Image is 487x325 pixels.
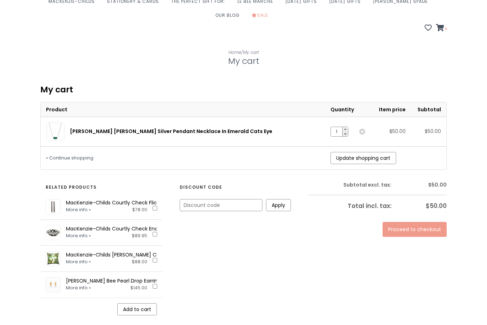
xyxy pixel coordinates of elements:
a: Decrease quantity by 1 [343,132,348,136]
img: Julie Vos Bee Pearl Drop Earring [46,278,60,292]
div: $78.00 [132,206,147,213]
strong: Discount code [180,183,222,191]
input: Julie Vos Bee Pearl Drop Earring [153,284,157,289]
img: MacKenzie-Childs Courtly Check Enamel Pie Plate [46,225,60,240]
span: Product [46,106,67,113]
a: Add selected products to cart [117,303,157,315]
span: Item price [379,106,406,113]
a: MacKenzie-Childs Courtly Check Enamel Pie Plate [66,225,190,232]
a: « Continue shopping [46,155,93,161]
input: MacKenzie-Childs Courtly Check Enamel Pie Plate [153,232,157,237]
a: More info » [66,207,91,213]
input: Discount code [180,199,262,211]
input: MacKenzie-Childs Holly Check Pillow [153,258,157,263]
a: More info » [66,285,91,291]
strong: Related products [46,183,97,191]
a: Increase quantity by 1 [343,127,348,132]
a: My cart [243,49,259,55]
span: $50.00 [389,128,406,135]
a: 1 [436,25,447,32]
span: $50.00 [425,128,441,135]
a: MacKenzie-Childs Courtly Check Flicker Taper Candles - Set of 2 [66,199,227,206]
strong: Subtotal excl. tax: [343,181,391,188]
a: More info » [66,259,91,265]
strong: $50.00 [426,202,447,210]
th: Actions [354,102,365,117]
input: MacKenzie-Childs Courtly Check Flicker Taper Candles - Set of 2 [153,206,157,210]
a: Our Blog [215,10,243,24]
a: Sale [252,10,272,24]
form: Cart [40,102,447,170]
img: MacKenzie-Childs Holly Check Pillow [46,252,60,266]
span: Subtotal [417,106,441,113]
a: [PERSON_NAME] Bee Pearl Drop Earring [66,277,161,284]
a: Remove [359,129,365,134]
div: Cart costs [308,181,447,237]
span: 1 [444,26,447,32]
img: Kendra Scott Elisa Silver Pendant Necklace In Emerald Cats Eye [46,123,64,141]
strong: Total including VAT [348,202,391,210]
a: Proceed to checkout [383,222,447,237]
a: More info » [66,233,91,239]
div: $88.00 [132,258,147,265]
input: Quantity [333,127,340,136]
a: Apply [266,199,291,211]
a: MacKenzie-Childs [PERSON_NAME] Check Pillow [66,251,183,258]
a: Update shopping cart [330,152,396,164]
img: MacKenzie-Childs Courtly Check Flicker Taper Candles - Set of 2 [46,199,60,214]
span: Quantity [330,106,354,113]
a: [PERSON_NAME] [PERSON_NAME] Silver Pendant Necklace In Emerald Cats Eye [70,128,272,135]
div: $89.95 [132,232,147,239]
a: Home [229,49,241,55]
ul: Pick products to add to cart [40,194,162,298]
div: My cart [40,85,447,95]
strong: $50.00 [428,181,447,188]
div: $145.00 [130,284,147,291]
